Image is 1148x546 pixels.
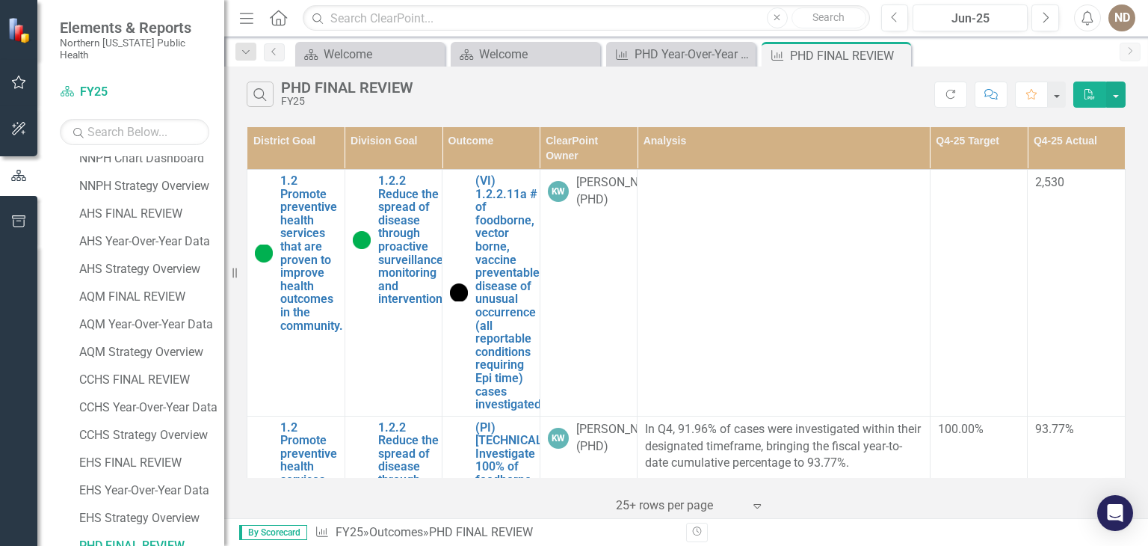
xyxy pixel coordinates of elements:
[7,16,34,43] img: ClearPoint Strategy
[75,257,224,281] a: AHS Strategy Overview
[299,45,441,64] a: Welcome
[812,11,845,23] span: Search
[353,478,371,496] img: On Target
[79,401,224,414] div: CCHS Year-Over-Year Data
[75,451,224,475] a: EHS FINAL REVIEW
[790,46,907,65] div: PHD FINAL REVIEW
[79,235,224,248] div: AHS Year-Over-Year Data
[281,79,413,96] div: PHD FINAL REVIEW
[1035,175,1064,189] span: 2,530
[60,37,209,61] small: Northern [US_STATE] Public Health
[450,283,468,301] img: Volume Indicator
[280,174,343,332] a: 1.2 Promote preventive health services that are proven to improve health outcomes in the community.
[324,45,441,64] div: Welcome
[454,45,596,64] a: Welcome
[918,10,1022,28] div: Jun-25
[378,174,446,306] a: 1.2.2 Reduce the spread of disease through proactive surveillance, monitoring and intervention.
[475,174,543,411] a: (VI) 1.2.2.11a # of foodborne, vector borne, vaccine preventable, disease of unusual occurrence (...
[638,170,931,417] td: Double-Click to Edit
[75,174,224,198] a: NNPH Strategy Overview
[75,313,224,337] a: AQM Year-Over-Year Data
[913,4,1028,31] button: Jun-25
[79,207,224,221] div: AHS FINAL REVIEW
[79,180,224,193] div: NNPH Strategy Overview
[79,346,224,359] div: AQM Strategy Overview
[303,5,869,31] input: Search ClearPoint...
[79,373,224,387] div: CCHS FINAL REVIEW
[610,45,752,64] a: PHD Year-Over-Year Data
[75,285,224,309] a: AQM FINAL REVIEW
[79,484,224,497] div: EHS Year-Over-Year Data
[1097,495,1133,531] div: Open Intercom Messenger
[576,174,666,209] div: [PERSON_NAME] (PHD)
[75,396,224,420] a: CCHS Year-Over-Year Data
[75,506,224,530] a: EHS Strategy Overview
[791,7,866,28] button: Search
[79,512,224,525] div: EHS Strategy Overview
[548,181,569,202] div: KW
[353,231,371,249] img: On Target
[281,96,413,107] div: FY25
[75,230,224,254] a: AHS Year-Over-Year Data
[79,290,224,304] div: AQM FINAL REVIEW
[336,525,363,539] a: FY25
[60,119,209,145] input: Search Below...
[315,524,675,542] div: » »
[75,340,224,364] a: AQM Strategy Overview
[60,84,209,101] a: FY25
[79,318,224,331] div: AQM Year-Over-Year Data
[79,263,224,276] div: AHS Strategy Overview
[479,45,596,64] div: Welcome
[239,525,307,540] span: By Scorecard
[255,245,273,263] img: On Target
[1108,4,1135,31] button: ND
[75,479,224,503] a: EHS Year-Over-Year Data
[75,202,224,226] a: AHS FINAL REVIEW
[1035,422,1074,436] span: 93.77%
[247,170,345,417] td: Double-Click to Edit Right Click for Context Menu
[79,456,224,470] div: EHS FINAL REVIEW
[429,525,533,539] div: PHD FINAL REVIEW
[75,147,224,171] a: NNPH Chart Dashboard
[442,170,540,417] td: Double-Click to Edit Right Click for Context Menu
[576,421,666,455] div: [PERSON_NAME] (PHD)
[635,45,752,64] div: PHD Year-Over-Year Data
[75,423,224,447] a: CCHS Strategy Overview
[938,422,984,436] span: 100.00%
[75,368,224,392] a: CCHS FINAL REVIEW
[645,421,922,476] p: In Q4, 91.96% of cases were investigated within their designated timeframe, bringing the fiscal y...
[79,429,224,442] div: CCHS Strategy Overview
[548,428,569,449] div: KW
[345,170,442,417] td: Double-Click to Edit Right Click for Context Menu
[60,19,209,37] span: Elements & Reports
[369,525,423,539] a: Outcomes
[79,152,224,165] div: NNPH Chart Dashboard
